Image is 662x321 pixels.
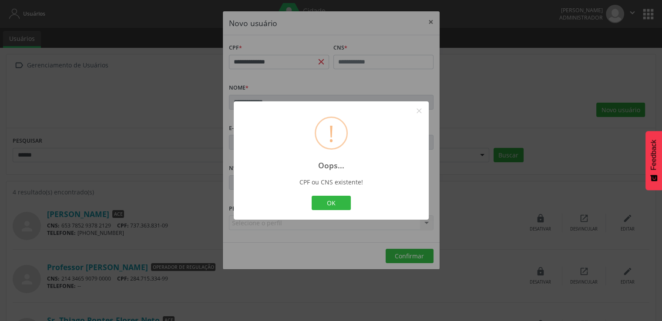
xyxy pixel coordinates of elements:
div: CPF ou CNS existente! [251,178,411,186]
div: ! [328,118,334,148]
button: OK [312,196,351,211]
button: Close this dialog [412,104,427,118]
button: Feedback - Mostrar pesquisa [645,131,662,190]
h2: Oops... [318,161,344,170]
span: Feedback [650,140,658,170]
